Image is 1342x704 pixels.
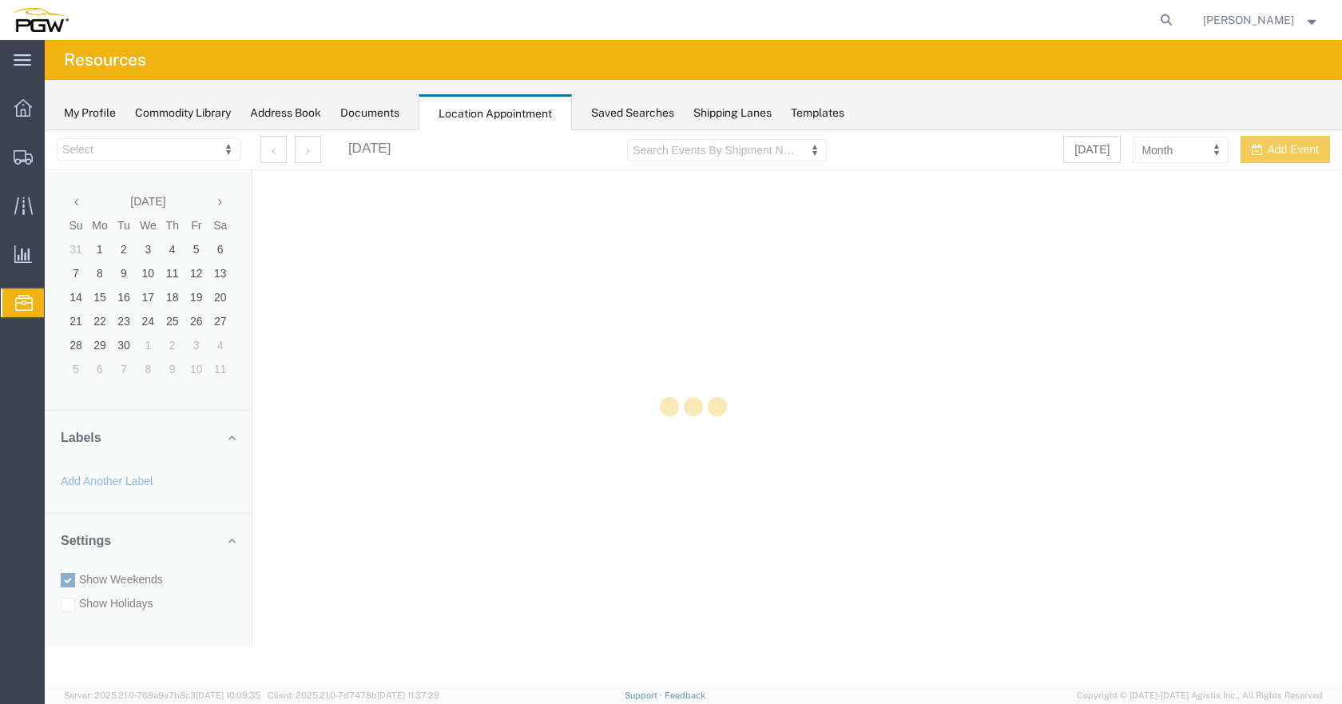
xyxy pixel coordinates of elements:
div: Location Appointment [419,94,572,131]
a: Feedback [665,690,705,700]
span: [DATE] 11:37:29 [377,690,439,700]
a: Support [625,690,665,700]
img: logo [11,8,69,32]
span: Client: 2025.21.0-7d7479b [268,690,439,700]
span: Copyright © [DATE]-[DATE] Agistix Inc., All Rights Reserved [1077,689,1323,702]
div: Saved Searches [591,105,674,121]
div: Documents [340,105,399,121]
div: Shipping Lanes [693,105,772,121]
span: Brandy Shannon [1203,11,1294,29]
h4: Resources [64,40,146,80]
span: [DATE] 10:09:35 [196,690,260,700]
span: Server: 2025.21.0-769a9a7b8c3 [64,690,260,700]
div: My Profile [64,105,116,121]
div: Commodity Library [135,105,231,121]
div: Templates [791,105,844,121]
div: Address Book [250,105,321,121]
button: [PERSON_NAME] [1202,10,1320,30]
